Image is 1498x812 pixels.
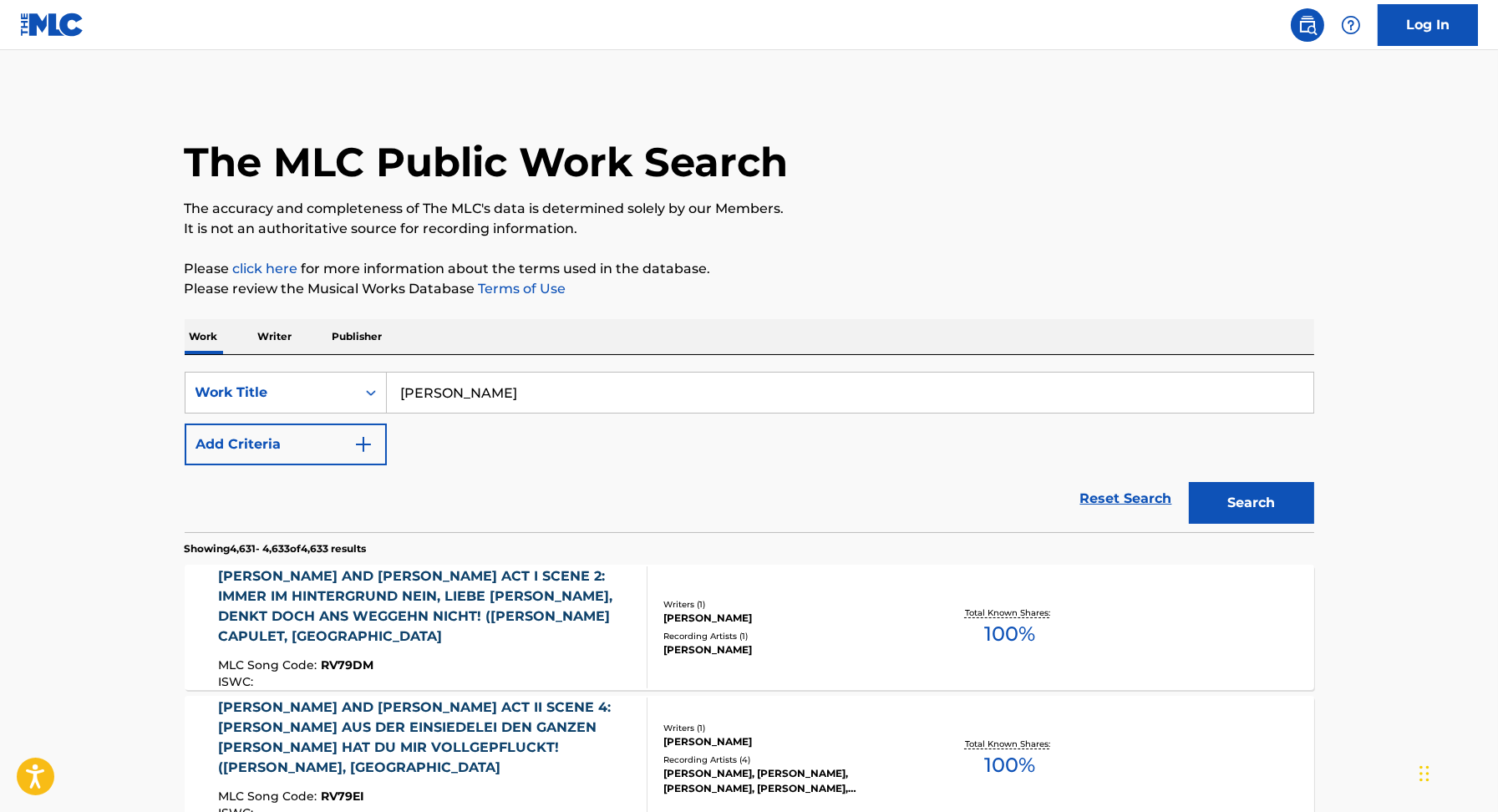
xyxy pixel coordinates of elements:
[663,754,916,766] div: Recording Artists ( 4 )
[196,383,346,403] div: Work Title
[20,13,84,37] img: MLC Logo
[475,281,566,297] a: Terms of Use
[185,259,1314,279] p: Please for more information about the terms used in the database.
[965,606,1054,619] p: Total Known Shares:
[185,137,789,187] h1: The MLC Public Work Search
[185,541,367,556] p: Showing 4,631 - 4,633 of 4,633 results
[185,565,1314,690] a: [PERSON_NAME] AND [PERSON_NAME] ACT I SCENE 2: IMMER IM HINTERGRUND NEIN, LIEBE [PERSON_NAME], DE...
[218,789,321,804] span: MLC Song Code :
[1072,480,1181,517] a: Reset Search
[1334,8,1368,42] div: Help
[321,657,373,672] span: RV79DM
[185,319,223,354] p: Work
[663,630,916,642] div: Recording Artists ( 1 )
[185,219,1314,239] p: It is not an authoritative source for recording information.
[1414,732,1498,812] iframe: Chat Widget
[663,766,916,796] div: [PERSON_NAME], [PERSON_NAME], [PERSON_NAME], [PERSON_NAME], [PERSON_NAME], [PERSON_NAME], [PERSON...
[328,319,388,354] p: Publisher
[218,698,633,778] div: [PERSON_NAME] AND [PERSON_NAME] ACT II SCENE 4: [PERSON_NAME] AUS DER EINSIEDELEI DEN GANZEN [PER...
[1419,749,1429,799] div: Drag
[1341,15,1361,35] img: help
[663,734,916,749] div: [PERSON_NAME]
[984,750,1035,780] span: 100 %
[253,319,297,354] p: Writer
[185,424,387,465] button: Add Criteria
[663,642,916,657] div: [PERSON_NAME]
[321,789,364,804] span: RV79EI
[218,566,633,647] div: [PERSON_NAME] AND [PERSON_NAME] ACT I SCENE 2: IMMER IM HINTERGRUND NEIN, LIEBE [PERSON_NAME], DE...
[218,674,257,689] span: ISWC :
[965,738,1054,750] p: Total Known Shares:
[218,657,321,672] span: MLC Song Code :
[1297,15,1318,35] img: search
[1378,4,1478,46] a: Log In
[233,261,298,277] a: click here
[353,434,373,454] img: 9d2ae6d4665cec9f34b9.svg
[663,722,916,734] div: Writers ( 1 )
[663,598,916,611] div: Writers ( 1 )
[185,199,1314,219] p: The accuracy and completeness of The MLC's data is determined solely by our Members.
[1291,8,1324,42] a: Public Search
[185,279,1314,299] p: Please review the Musical Works Database
[1189,482,1314,524] button: Search
[663,611,916,626] div: [PERSON_NAME]
[185,372,1314,532] form: Search Form
[984,619,1035,649] span: 100 %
